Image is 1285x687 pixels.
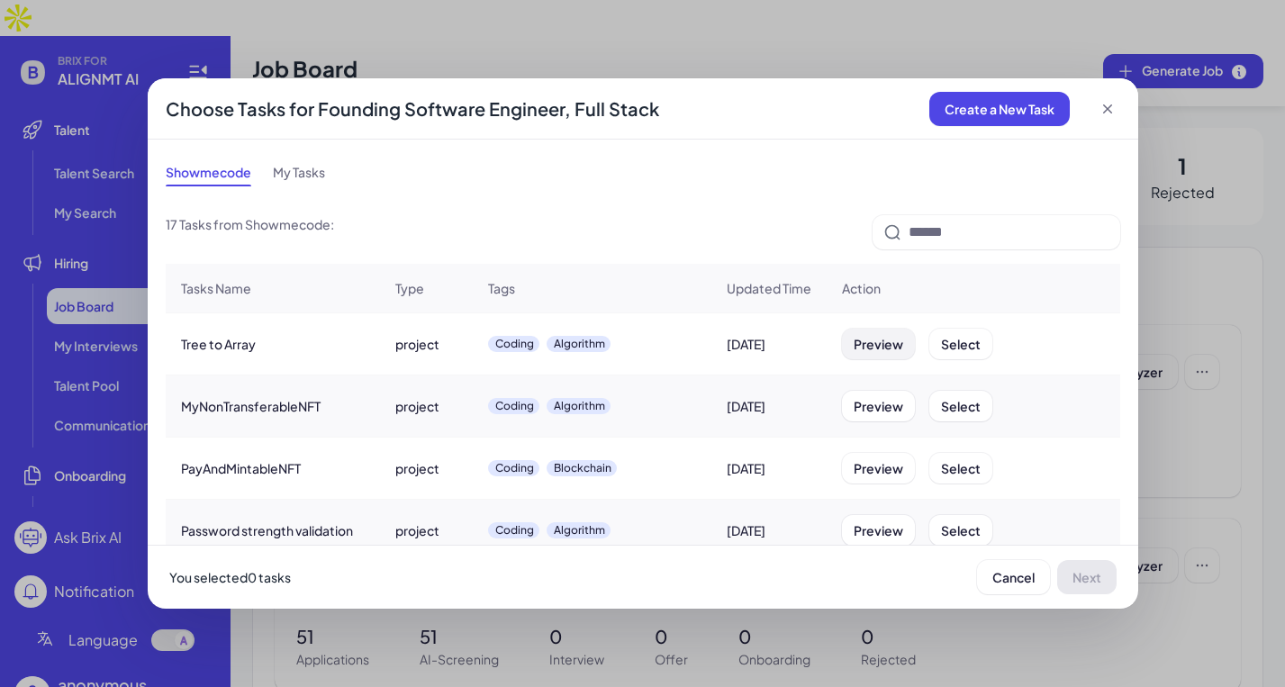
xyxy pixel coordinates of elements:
[854,460,903,476] span: Preview
[395,335,439,353] span: project
[712,443,826,493] div: [DATE]
[712,381,826,431] div: [DATE]
[941,336,981,352] span: Select
[854,522,903,538] span: Preview
[181,397,321,415] span: MyNonTransferableNFT
[166,96,911,122] div: Choose Tasks for Founding Software Engineer, Full Stack
[495,337,534,351] p: Coding
[166,158,251,186] div: Showmecode
[488,279,515,297] span: Tags
[181,279,251,297] span: Tasks Name
[929,515,992,546] button: Select
[854,398,903,414] span: Preview
[992,569,1035,585] span: Cancel
[554,399,605,413] p: Algorithm
[495,461,534,475] p: Coding
[842,329,915,359] button: Preview
[712,505,826,556] div: [DATE]
[941,398,981,414] span: Select
[169,568,291,587] div: You selected 0 tasks
[166,215,334,249] p: 17 Tasks from Showmecode:
[941,460,981,476] span: Select
[929,453,992,484] button: Select
[842,453,915,484] button: Preview
[842,515,915,546] button: Preview
[395,459,439,477] span: project
[395,521,439,539] span: project
[181,335,256,353] span: Tree to Array
[929,391,992,421] button: Select
[941,522,981,538] span: Select
[395,279,424,297] span: Type
[945,101,1054,117] span: Create a New Task
[554,337,605,351] p: Algorithm
[977,560,1050,594] button: Cancel
[395,397,439,415] span: project
[273,158,325,186] div: My Tasks
[929,92,1070,126] button: Create a New Task
[727,279,811,297] span: Updated Time
[929,329,992,359] button: Select
[554,523,605,538] p: Algorithm
[554,461,611,475] p: Blockchain
[495,399,534,413] p: Coding
[181,459,301,477] span: PayAndMintableNFT
[854,336,903,352] span: Preview
[842,279,881,297] span: Action
[181,521,353,539] span: Password strength validation
[842,391,915,421] button: Preview
[712,319,826,369] div: [DATE]
[495,523,534,538] p: Coding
